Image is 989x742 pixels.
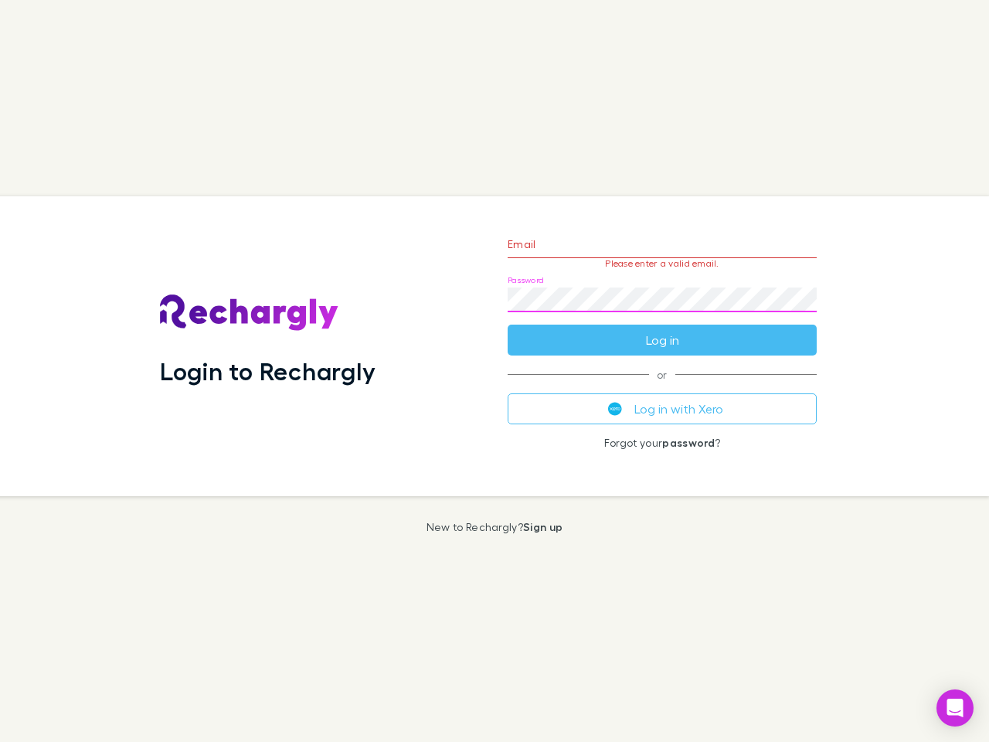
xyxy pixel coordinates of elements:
[508,393,817,424] button: Log in with Xero
[508,258,817,269] p: Please enter a valid email.
[160,356,376,386] h1: Login to Rechargly
[160,294,339,332] img: Rechargly's Logo
[523,520,562,533] a: Sign up
[508,437,817,449] p: Forgot your ?
[427,521,563,533] p: New to Rechargly?
[662,436,715,449] a: password
[936,689,974,727] div: Open Intercom Messenger
[608,402,622,416] img: Xero's logo
[508,374,817,375] span: or
[508,274,544,286] label: Password
[508,325,817,356] button: Log in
